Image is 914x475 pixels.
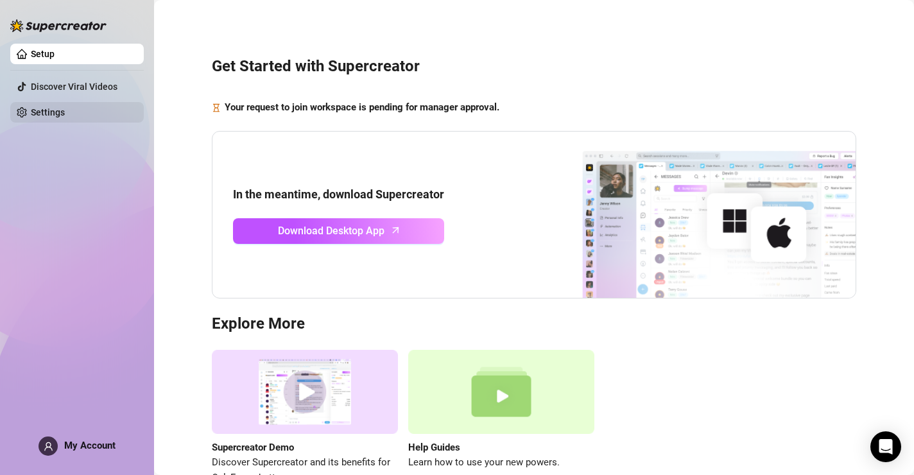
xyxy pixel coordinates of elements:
[212,56,856,77] h3: Get Started with Supercreator
[31,82,117,92] a: Discover Viral Videos
[408,350,594,434] img: help guides
[64,440,116,451] span: My Account
[10,19,107,32] img: logo-BBDzfeDw.svg
[212,350,398,434] img: supercreator demo
[212,442,294,453] strong: Supercreator Demo
[388,223,403,237] span: arrow-up
[535,132,856,298] img: download app
[408,442,460,453] strong: Help Guides
[278,223,384,239] span: Download Desktop App
[31,107,65,117] a: Settings
[212,100,221,116] span: hourglass
[233,187,444,201] strong: In the meantime, download Supercreator
[233,218,444,244] a: Download Desktop Apparrow-up
[408,455,594,471] span: Learn how to use your new powers.
[31,49,55,59] a: Setup
[870,431,901,462] div: Open Intercom Messenger
[44,442,53,451] span: user
[212,314,856,334] h3: Explore More
[225,101,499,113] strong: Your request to join workspace is pending for manager approval.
